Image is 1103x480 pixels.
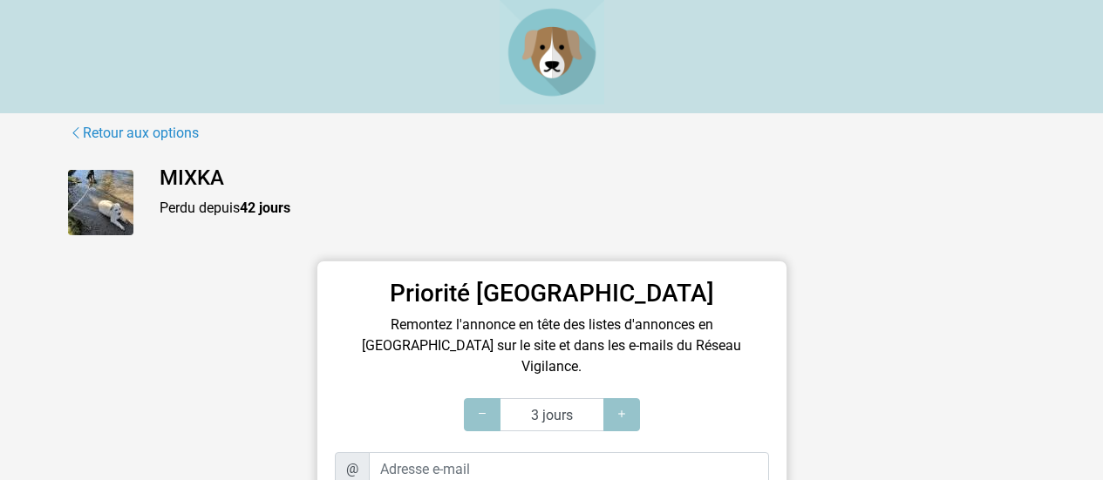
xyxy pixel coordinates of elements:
[68,122,200,145] a: Retour aux options
[335,314,769,377] p: Remontez l'annonce en tête des listes d'annonces en [GEOGRAPHIC_DATA] sur le site et dans les e-m...
[160,166,1036,191] h4: MIXKA
[240,199,290,216] strong: 42 jours
[335,279,769,308] h3: Priorité [GEOGRAPHIC_DATA]
[160,198,1036,219] p: Perdu depuis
